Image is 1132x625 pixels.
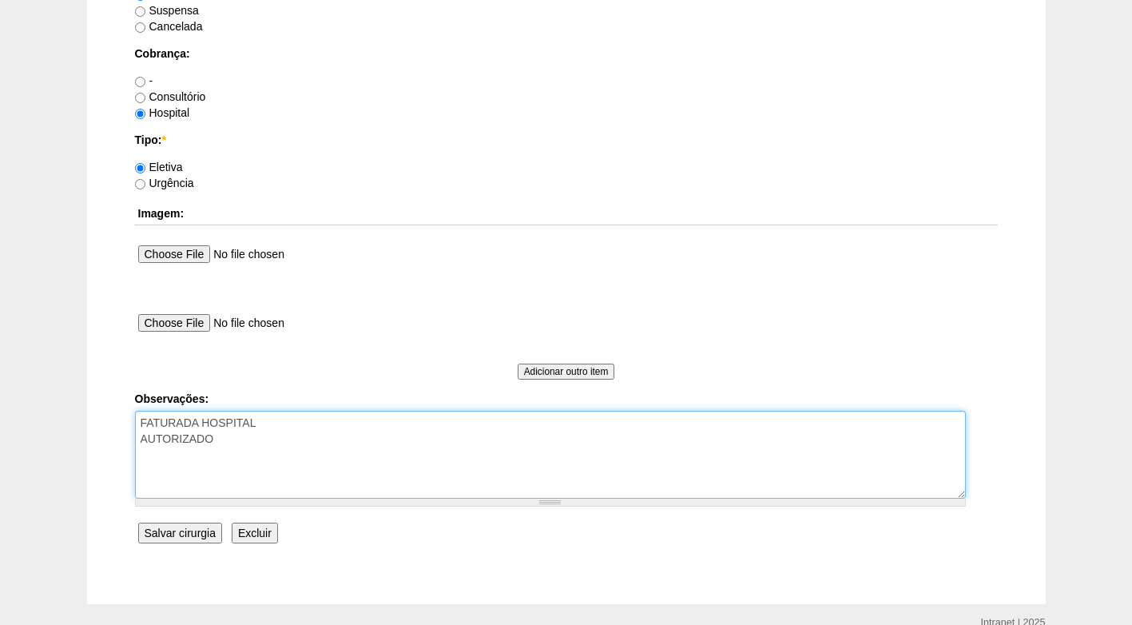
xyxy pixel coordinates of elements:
[135,106,190,119] label: Hospital
[135,161,183,173] label: Eletiva
[135,4,199,17] label: Suspensa
[135,132,998,148] label: Tipo:
[135,6,145,17] input: Suspensa
[135,77,145,87] input: -
[135,74,153,87] label: -
[135,93,145,103] input: Consultório
[135,202,998,225] th: Imagem:
[135,46,998,62] label: Cobrança:
[135,163,145,173] input: Eletiva
[161,133,165,146] span: Este campo é obrigatório.
[135,411,966,499] textarea: [GEOGRAPHIC_DATA]
[135,20,203,33] label: Cancelada
[135,179,145,189] input: Urgência
[518,364,615,380] input: Adicionar outro item
[232,523,278,543] input: Excluir
[135,109,145,119] input: Hospital
[135,90,206,103] label: Consultório
[138,523,222,543] input: Salvar cirurgia
[135,177,194,189] label: Urgência
[135,22,145,33] input: Cancelada
[135,391,998,407] label: Observações:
